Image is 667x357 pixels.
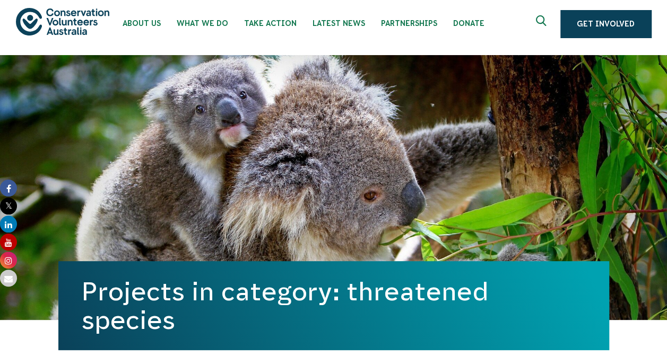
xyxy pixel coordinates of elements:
img: logo.svg [16,8,109,35]
span: What We Do [177,19,228,28]
a: Get Involved [560,10,651,38]
span: Partnerships [381,19,437,28]
button: Expand search box Close search box [530,11,555,37]
h1: Projects in category: threatened species [82,277,586,334]
span: Take Action [244,19,297,28]
span: Donate [453,19,484,28]
span: About Us [123,19,161,28]
span: Latest News [313,19,365,28]
span: Expand search box [536,15,549,32]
